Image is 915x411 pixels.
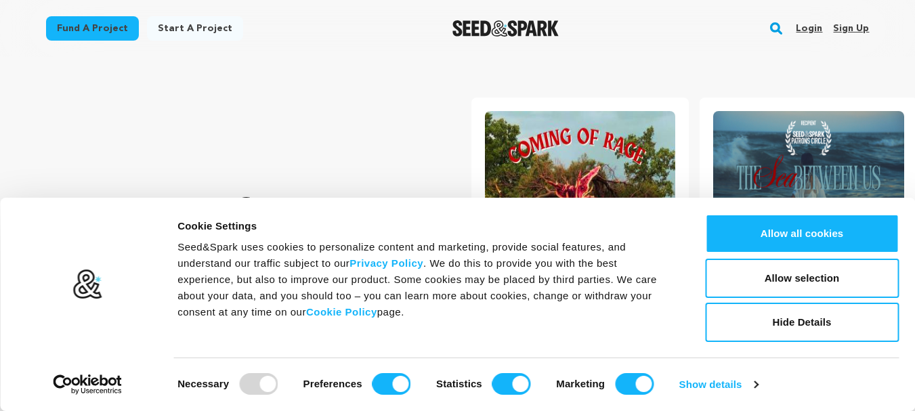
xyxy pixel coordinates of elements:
img: Seed&Spark Logo Dark Mode [452,20,559,37]
a: Privacy Policy [349,257,423,269]
div: Seed&Spark uses cookies to personalize content and marketing, provide social features, and unders... [177,239,675,320]
a: Cookie Policy [306,306,377,318]
img: Coming of Rage image [485,111,676,241]
p: Crowdfunding that . [98,193,417,355]
img: logo [72,269,103,300]
strong: Preferences [303,378,362,389]
a: Start a project [147,16,243,41]
strong: Marketing [556,378,605,389]
a: Seed&Spark Homepage [452,20,559,37]
img: The Sea Between Us image [713,111,904,241]
a: Show details [679,374,758,395]
a: Usercentrics Cookiebot - opens in a new window [28,374,147,395]
button: Hide Details [705,303,899,342]
strong: Statistics [436,378,482,389]
button: Allow all cookies [705,214,899,253]
strong: Necessary [177,378,229,389]
button: Allow selection [705,259,899,298]
div: Cookie Settings [177,218,675,234]
a: Fund a project [46,16,139,41]
a: Login [796,18,822,39]
a: Sign up [833,18,869,39]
